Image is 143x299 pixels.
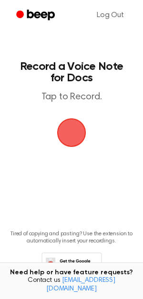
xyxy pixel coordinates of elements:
[87,4,133,27] a: Log Out
[57,118,86,147] button: Beep Logo
[6,277,137,293] span: Contact us
[17,61,126,84] h1: Record a Voice Note for Docs
[8,231,135,245] p: Tired of copying and pasting? Use the extension to automatically insert your recordings.
[17,91,126,103] p: Tap to Record.
[46,277,115,292] a: [EMAIL_ADDRESS][DOMAIN_NAME]
[10,6,63,25] a: Beep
